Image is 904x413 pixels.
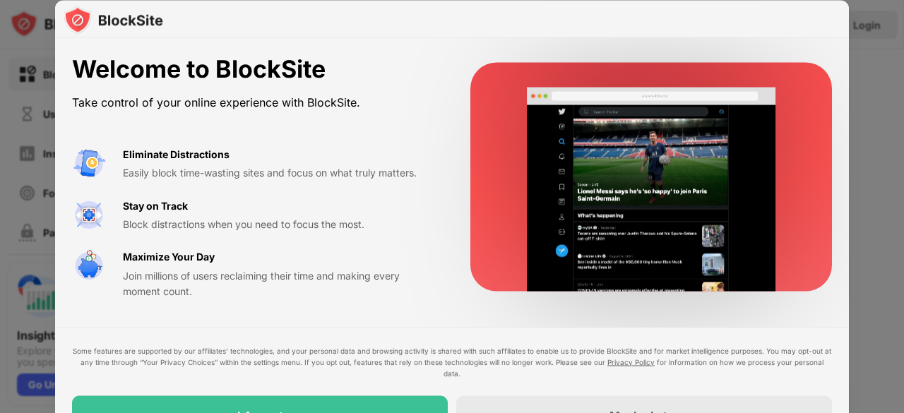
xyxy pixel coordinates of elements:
div: Stay on Track [123,198,188,213]
div: Welcome to BlockSite [72,55,436,84]
img: value-safe-time.svg [72,249,106,283]
div: Take control of your online experience with BlockSite. [72,92,436,112]
div: Easily block time-wasting sites and focus on what truly matters. [123,165,436,181]
div: Join millions of users reclaiming their time and making every moment count. [123,268,436,299]
div: Maximize Your Day [123,249,215,265]
img: value-avoid-distractions.svg [72,146,106,180]
img: logo-blocksite.svg [64,6,163,34]
div: Block distractions when you need to focus the most. [123,216,436,232]
div: Some features are supported by our affiliates’ technologies, and your personal data and browsing ... [72,345,832,378]
a: Privacy Policy [607,357,655,366]
img: value-focus.svg [72,198,106,232]
div: Eliminate Distractions [123,146,230,162]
